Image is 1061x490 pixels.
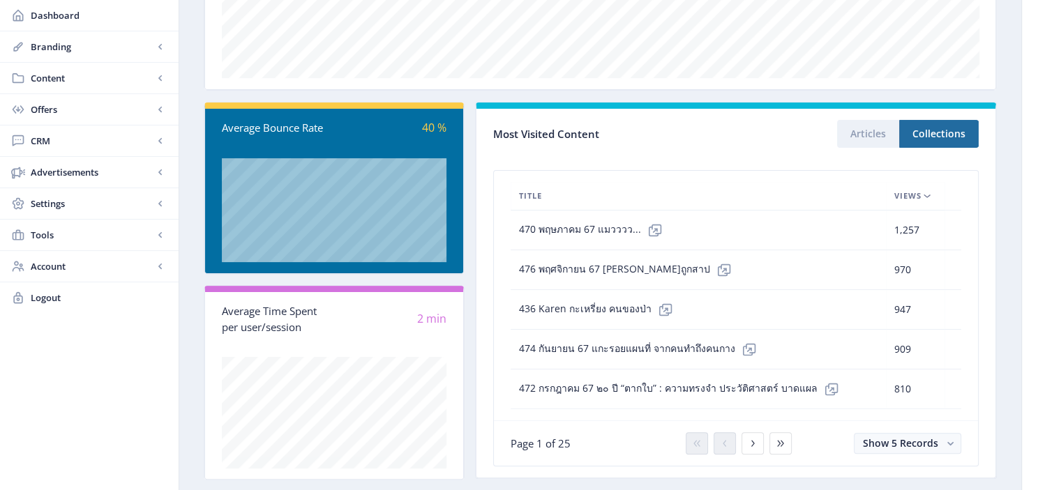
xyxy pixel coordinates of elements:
span: 472 กรกฎาคม 67 ๒๐ ปี “ตากใบ” : ความทรงจำ ประวัติศาสตร์ บาดแผล [519,375,845,403]
span: Dashboard [31,8,167,22]
span: Account [31,259,153,273]
span: 1,257 [894,222,919,238]
span: Offers [31,102,153,116]
span: 474 กันยายน 67 แกะรอยแผนที่ จากคนทำถึงคนกาง [519,335,763,363]
span: Logout [31,291,167,305]
span: Advertisements [31,165,153,179]
span: Page 1 of 25 [511,436,571,450]
span: 909 [894,341,911,358]
div: Most Visited Content [493,123,736,145]
span: Settings [31,197,153,210]
span: 970 [894,261,911,278]
button: Show 5 Records [854,433,961,454]
span: 947 [894,301,911,318]
span: Content [31,71,153,85]
span: 470 พฤษภาคม 67 แมวววว... [519,216,669,244]
div: 2 min [334,311,446,327]
div: Average Bounce Rate [222,120,334,136]
span: Show 5 Records [863,436,938,450]
span: 476 พฤศจิกายน 67 [PERSON_NAME]ถูกสาป [519,256,738,284]
span: Branding [31,40,153,54]
span: 436 Karen กะเหรี่ยง คนของป่า [519,296,679,323]
span: 40 % [422,120,446,135]
span: Title [519,187,542,204]
span: Tools [31,228,153,242]
div: Average Time Spent per user/session [222,303,334,335]
span: Views [894,187,921,204]
span: 810 [894,381,911,397]
button: Articles [837,120,899,148]
span: CRM [31,134,153,148]
button: Collections [899,120,979,148]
